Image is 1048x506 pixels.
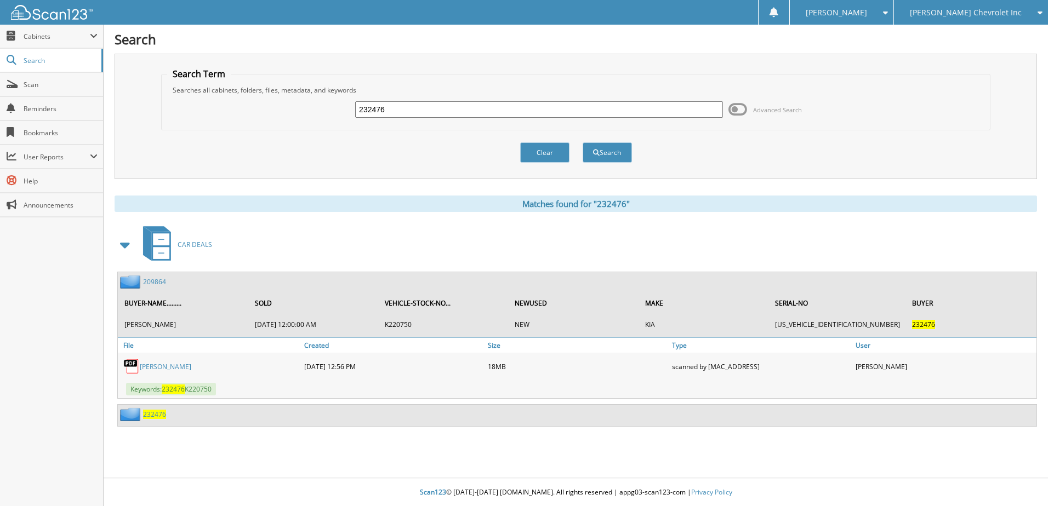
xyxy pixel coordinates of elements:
legend: Search Term [167,68,231,80]
a: [PERSON_NAME] [140,362,191,371]
th: BUYER [907,292,1035,314]
span: Cabinets [24,32,90,41]
span: User Reports [24,152,90,162]
td: K220750 [379,315,508,334]
td: [US_VEHICLE_IDENTIFICATION_NUMBER] [770,315,905,334]
img: scan123-logo-white.svg [11,5,93,20]
th: VEHICLE-STOCK-NO... [379,292,508,314]
span: Bookmarks [24,128,98,137]
span: Scan123 [420,487,446,497]
div: Matches found for "232476" [115,196,1037,212]
th: NEWUSED [509,292,638,314]
span: CAR DEALS [178,240,212,249]
th: SERIAL-NO [770,292,905,314]
a: File [118,338,301,353]
a: Privacy Policy [691,487,732,497]
th: BUYER-NAME......... [119,292,248,314]
a: Created [301,338,485,353]
div: © [DATE]-[DATE] [DOMAIN_NAME]. All rights reserved | appg03-scan123-com | [104,479,1048,506]
span: 232476 [162,384,185,394]
button: Clear [520,142,569,163]
iframe: Chat Widget [993,453,1048,506]
img: PDF.png [123,358,140,375]
span: Announcements [24,200,98,210]
td: KIA [640,315,768,334]
span: [PERSON_NAME] [806,9,867,16]
span: [PERSON_NAME] Chevrolet Inc [910,9,1022,16]
div: [DATE] 12:56 PM [301,355,485,377]
span: Search [24,56,96,65]
h1: Search [115,30,1037,48]
a: Type [669,338,853,353]
span: Help [24,176,98,186]
a: Size [485,338,669,353]
td: NEW [509,315,638,334]
div: scanned by [MAC_ADDRESS] [669,355,853,377]
a: 209864 [143,277,166,286]
img: folder2.png [120,275,143,289]
button: Search [583,142,632,163]
span: Scan [24,80,98,89]
div: Searches all cabinets, folders, files, metadata, and keywords [167,85,984,95]
div: 18MB [485,355,669,377]
th: MAKE [640,292,768,314]
a: CAR DEALS [136,223,212,266]
span: Reminders [24,104,98,113]
span: Advanced Search [753,106,802,114]
th: SOLD [249,292,378,314]
td: [PERSON_NAME] [119,315,248,334]
span: Keywords: K220750 [126,383,216,395]
td: [DATE] 12:00:00 AM [249,315,378,334]
span: 232476 [912,320,935,329]
img: folder2.png [120,407,143,421]
a: 232476 [143,410,166,419]
a: User [853,338,1036,353]
div: [PERSON_NAME] [853,355,1036,377]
